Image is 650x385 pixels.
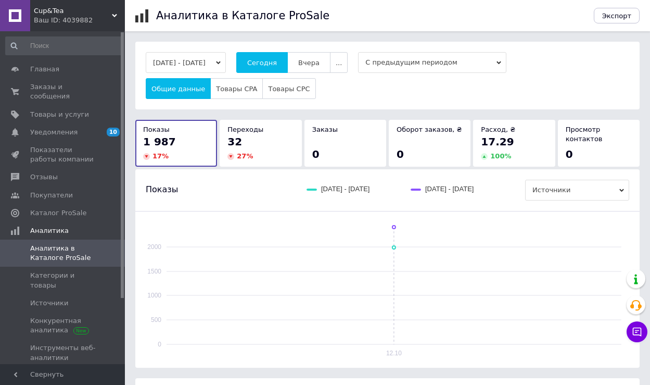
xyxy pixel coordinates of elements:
[481,126,515,133] span: Расход, ₴
[30,271,96,290] span: Категории и товары
[147,243,161,251] text: 2000
[30,226,69,235] span: Аналитика
[143,135,176,148] span: 1 987
[268,85,310,93] span: Товары CPC
[298,59,320,67] span: Вчера
[5,36,123,55] input: Поиск
[627,321,647,342] button: Чат с покупателем
[490,152,511,160] span: 100 %
[30,82,96,101] span: Заказы и сообщения
[146,184,178,195] span: Показы
[30,299,68,308] span: Источники
[146,78,211,99] button: Общие данные
[156,9,329,22] h1: Аналитика в Каталоге ProSale
[237,152,253,160] span: 27 %
[386,350,402,357] text: 12.10
[151,85,205,93] span: Общие данные
[152,152,169,160] span: 17 %
[312,148,320,160] span: 0
[30,208,86,218] span: Каталог ProSale
[397,148,404,160] span: 0
[146,52,226,73] button: [DATE] - [DATE]
[34,16,125,25] div: Ваш ID: 4039882
[227,126,263,133] span: Переходы
[262,78,315,99] button: Товары CPC
[210,78,263,99] button: Товары CPA
[30,128,78,137] span: Уведомления
[158,341,161,348] text: 0
[34,6,112,16] span: Cup&Tea
[287,52,330,73] button: Вчера
[227,135,242,148] span: 32
[30,172,58,182] span: Отзывы
[236,52,288,73] button: Сегодня
[312,126,338,133] span: Заказы
[397,126,462,133] span: Оборот заказов, ₴
[566,148,573,160] span: 0
[481,135,514,148] span: 17.29
[30,191,73,200] span: Покупатели
[30,244,96,263] span: Аналитика в Каталоге ProSale
[30,145,96,164] span: Показатели работы компании
[566,126,603,143] span: Просмотр контактов
[30,110,89,119] span: Товары и услуги
[216,85,257,93] span: Товары CPA
[247,59,277,67] span: Сегодня
[143,126,170,133] span: Показы
[30,316,96,335] span: Конкурентная аналитика
[525,180,629,201] span: Источники
[602,12,631,20] span: Экспорт
[147,268,161,275] text: 1500
[358,52,506,73] span: С предыдущим периодом
[336,59,342,67] span: ...
[147,292,161,299] text: 1000
[151,316,161,324] text: 500
[30,343,96,362] span: Инструменты веб-аналитики
[594,8,640,23] button: Экспорт
[107,128,120,136] span: 10
[330,52,348,73] button: ...
[30,65,59,74] span: Главная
